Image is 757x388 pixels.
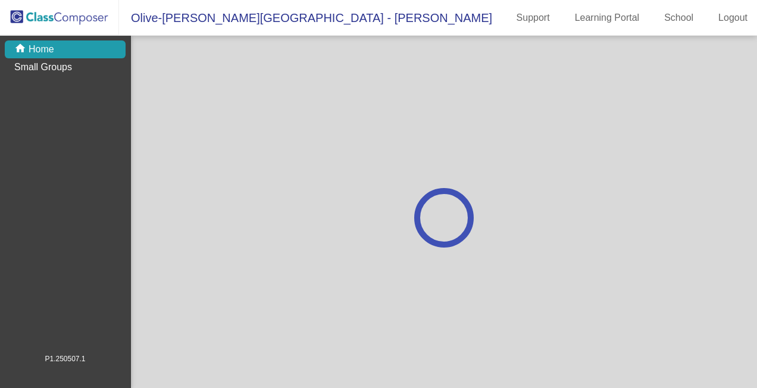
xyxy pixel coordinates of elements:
p: Small Groups [14,60,72,74]
a: Learning Portal [565,8,649,27]
span: Olive-[PERSON_NAME][GEOGRAPHIC_DATA] - [PERSON_NAME] [119,8,492,27]
a: Logout [709,8,757,27]
a: School [655,8,703,27]
p: Home [29,42,54,57]
a: Support [507,8,559,27]
mat-icon: home [14,42,29,57]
